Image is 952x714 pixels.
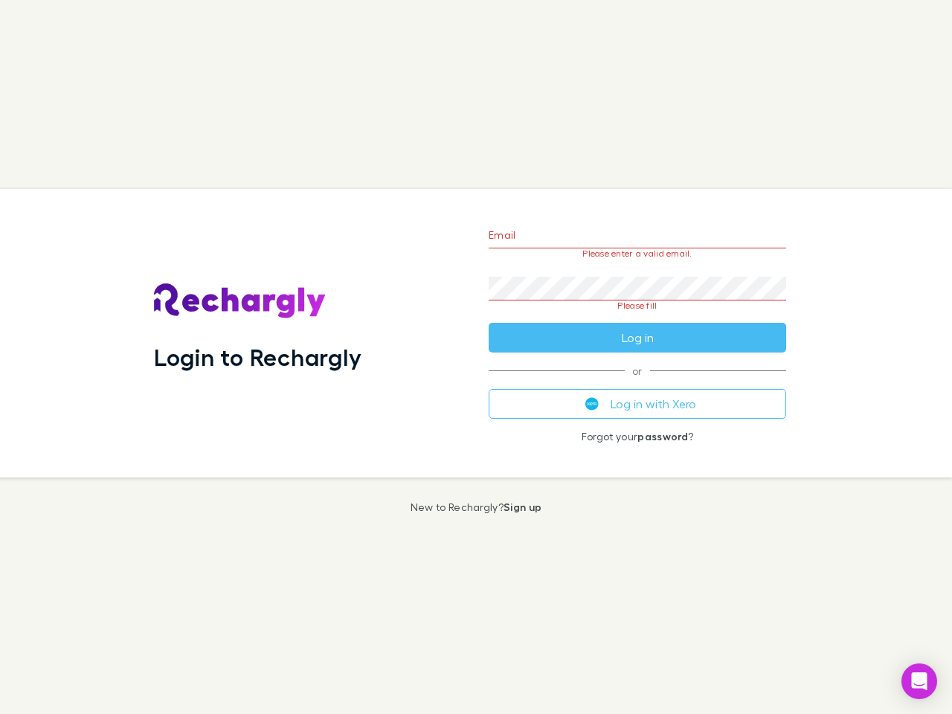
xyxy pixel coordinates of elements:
a: password [637,430,688,443]
button: Log in [489,323,786,353]
h1: Login to Rechargly [154,343,361,371]
p: Please enter a valid email. [489,248,786,259]
p: Forgot your ? [489,431,786,443]
a: Sign up [504,501,541,513]
p: New to Rechargly? [411,501,542,513]
p: Please fill [489,300,786,311]
button: Log in with Xero [489,389,786,419]
div: Open Intercom Messenger [901,663,937,699]
img: Xero's logo [585,397,599,411]
img: Rechargly's Logo [154,283,327,319]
